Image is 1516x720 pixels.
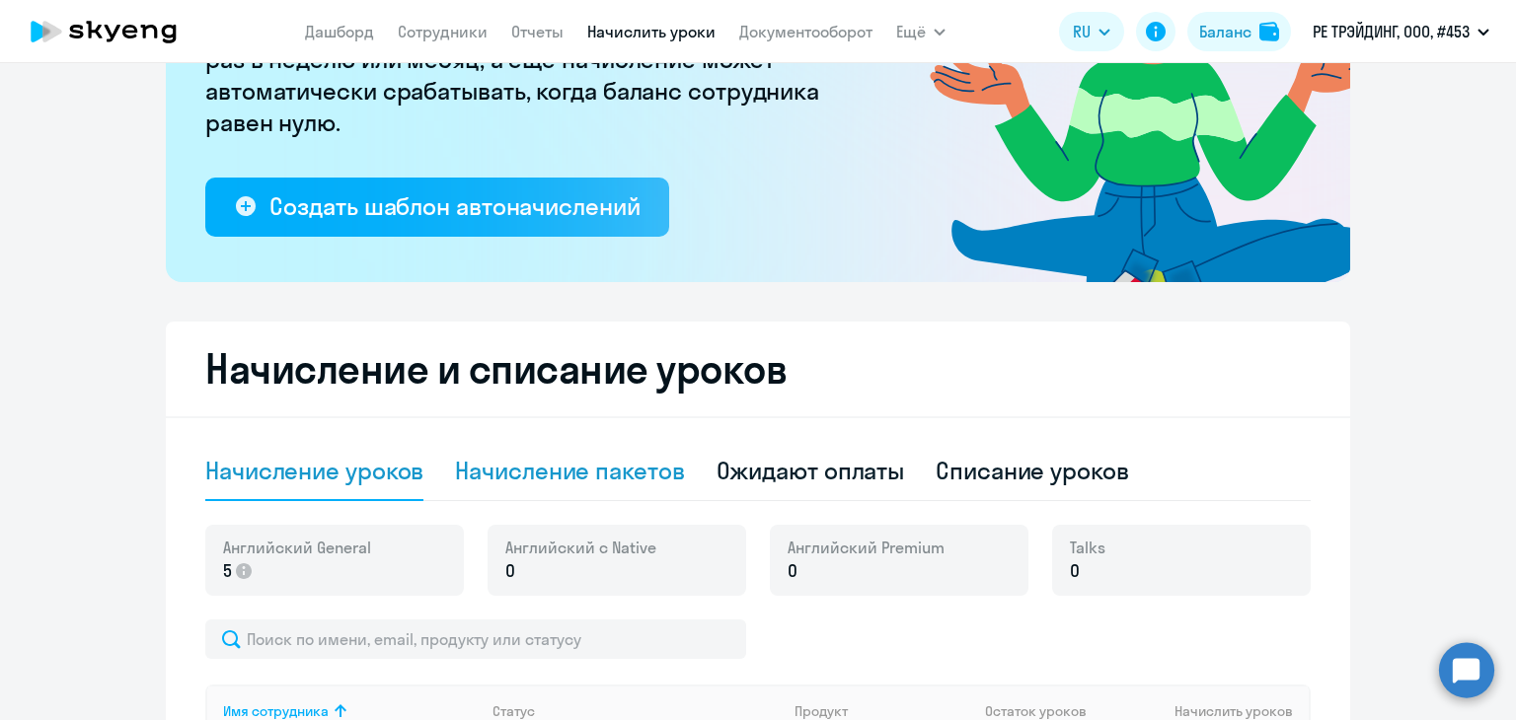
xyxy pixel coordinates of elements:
a: Сотрудники [398,22,488,41]
div: Имя сотрудника [223,702,477,720]
button: RU [1059,12,1124,51]
img: balance [1259,22,1279,41]
span: Английский с Native [505,537,656,558]
a: Документооборот [739,22,872,41]
div: Начисление пакетов [455,455,684,486]
div: Имя сотрудника [223,702,329,720]
a: Отчеты [511,22,564,41]
div: Статус [493,702,779,720]
span: Остаток уроков [985,702,1087,720]
div: Остаток уроков [985,702,1107,720]
div: Баланс [1199,20,1251,43]
span: 5 [223,558,232,584]
button: Ещё [896,12,946,51]
span: Английский Premium [788,537,945,558]
span: Talks [1070,537,1105,558]
span: Английский General [223,537,371,558]
div: Создать шаблон автоначислений [269,190,640,222]
p: РЕ ТРЭЙДИНГ, ООО, #453 [1313,20,1470,43]
a: Начислить уроки [587,22,716,41]
div: Статус [493,702,535,720]
div: Начисление уроков [205,455,423,486]
h2: Начисление и списание уроков [205,345,1311,393]
span: 0 [505,558,515,584]
div: Ожидают оплаты [717,455,905,486]
input: Поиск по имени, email, продукту или статусу [205,619,746,659]
span: RU [1073,20,1091,43]
span: 0 [788,558,797,584]
button: РЕ ТРЭЙДИНГ, ООО, #453 [1303,8,1499,55]
button: Создать шаблон автоначислений [205,178,669,237]
span: 0 [1070,558,1080,584]
button: Балансbalance [1187,12,1291,51]
div: Продукт [795,702,848,720]
div: Списание уроков [936,455,1129,486]
a: Дашборд [305,22,374,41]
div: Продукт [795,702,970,720]
span: Ещё [896,20,926,43]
